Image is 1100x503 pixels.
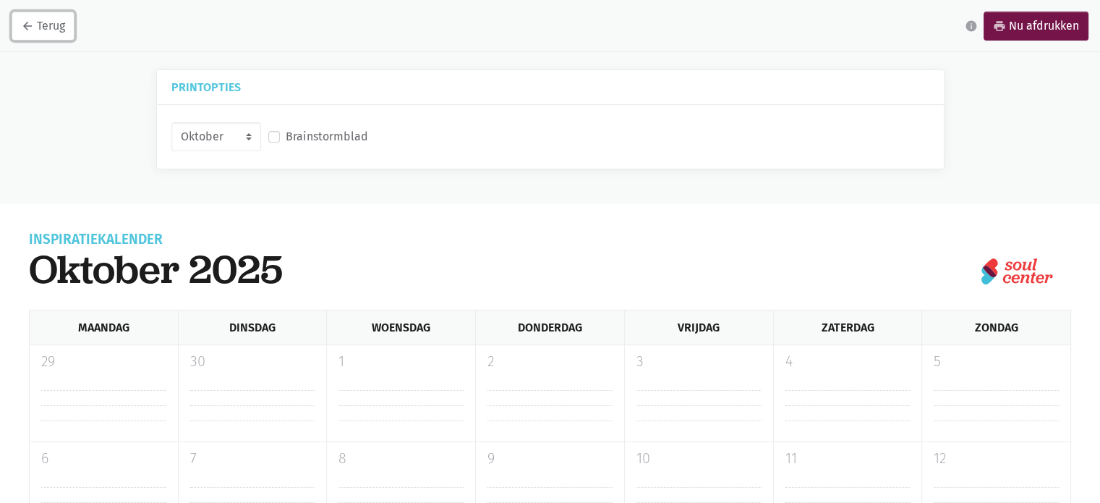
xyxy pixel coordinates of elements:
[29,310,178,345] div: Maandag
[921,310,1071,345] div: Zondag
[624,310,773,345] div: Vrijdag
[338,351,464,373] p: 1
[984,12,1088,41] a: printNu afdrukken
[487,448,613,470] p: 9
[190,448,315,470] p: 7
[487,351,613,373] p: 2
[785,448,911,470] p: 11
[965,20,978,33] i: info
[934,448,1059,470] p: 12
[21,20,34,33] i: arrow_back
[636,448,762,470] p: 10
[338,448,464,470] p: 8
[286,127,368,146] label: Brainstormblad
[773,310,922,345] div: Zaterdag
[993,20,1006,33] i: print
[29,233,283,246] div: Inspiratiekalender
[475,310,624,345] div: Donderdag
[29,246,283,292] h1: oktober 2025
[636,351,762,373] p: 3
[41,351,166,373] p: 29
[41,448,166,470] p: 6
[785,351,911,373] p: 4
[190,351,315,373] p: 30
[934,351,1059,373] p: 5
[178,310,327,345] div: Dinsdag
[326,310,475,345] div: Woensdag
[171,82,929,93] h5: Printopties
[12,12,74,41] a: arrow_backTerug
